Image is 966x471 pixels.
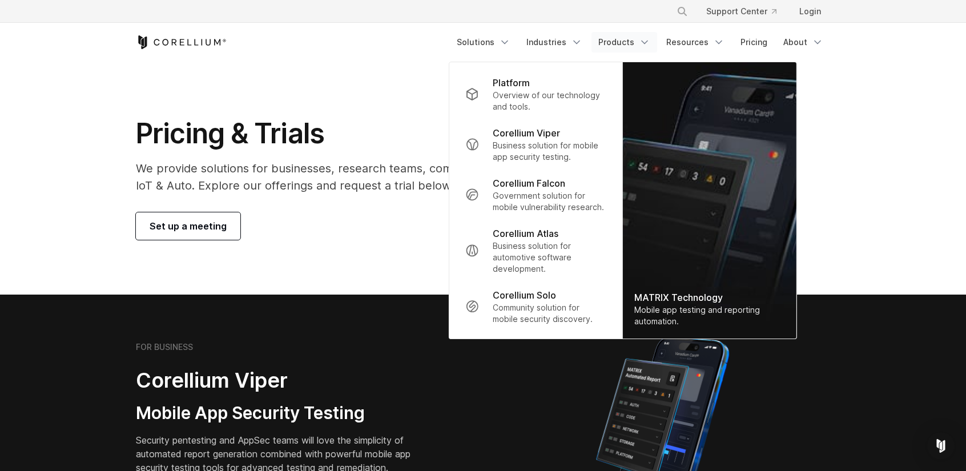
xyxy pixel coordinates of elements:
a: Resources [659,32,731,53]
div: Mobile app testing and reporting automation. [634,304,785,327]
div: MATRIX Technology [634,291,785,304]
p: Overview of our technology and tools. [493,90,606,112]
a: Products [591,32,657,53]
img: Matrix_WebNav_1x [623,62,796,339]
span: Set up a meeting [150,219,227,233]
a: Corellium Falcon Government solution for mobile vulnerability research. [456,170,615,220]
div: Navigation Menu [450,32,830,53]
a: Corellium Home [136,35,227,49]
a: Corellium Atlas Business solution for automotive software development. [456,220,615,281]
a: About [776,32,830,53]
div: Open Intercom Messenger [927,432,955,460]
p: Corellium Atlas [493,227,558,240]
h2: Corellium Viper [136,368,428,393]
p: We provide solutions for businesses, research teams, community individuals, and IoT & Auto. Explo... [136,160,591,194]
a: Platform Overview of our technology and tools. [456,69,615,119]
h1: Pricing & Trials [136,116,591,151]
a: Pricing [734,32,774,53]
button: Search [672,1,693,22]
h6: FOR BUSINESS [136,342,193,352]
h3: Mobile App Security Testing [136,402,428,424]
p: Business solution for automotive software development. [493,240,606,275]
a: Industries [520,32,589,53]
p: Corellium Solo [493,288,556,302]
p: Platform [493,76,530,90]
a: Corellium Viper Business solution for mobile app security testing. [456,119,615,170]
p: Community solution for mobile security discovery. [493,302,606,325]
p: Corellium Viper [493,126,560,140]
div: Navigation Menu [663,1,830,22]
a: MATRIX Technology Mobile app testing and reporting automation. [623,62,796,339]
p: Corellium Falcon [493,176,565,190]
p: Government solution for mobile vulnerability research. [493,190,606,213]
a: Login [790,1,830,22]
a: Set up a meeting [136,212,240,240]
a: Support Center [697,1,786,22]
a: Solutions [450,32,517,53]
a: Corellium Solo Community solution for mobile security discovery. [456,281,615,332]
p: Business solution for mobile app security testing. [493,140,606,163]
